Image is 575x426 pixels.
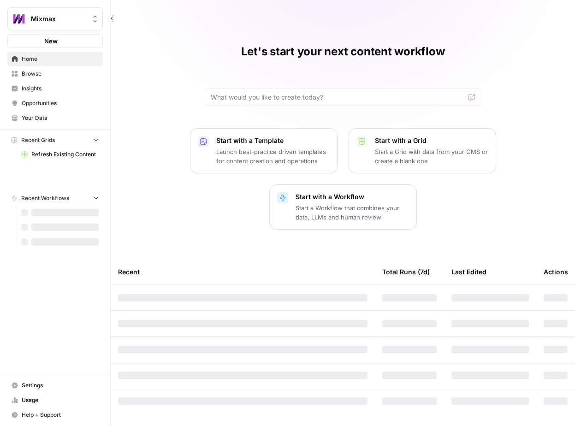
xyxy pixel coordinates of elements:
[22,381,99,390] span: Settings
[7,96,103,111] a: Opportunities
[7,81,103,96] a: Insights
[7,378,103,393] a: Settings
[22,84,99,93] span: Insights
[7,191,103,205] button: Recent Workflows
[241,44,445,59] h1: Let's start your next content workflow
[216,147,330,166] p: Launch best-practice driven templates for content creation and operations
[269,184,417,230] button: Start with a WorkflowStart a Workflow that combines your data, LLMs and human review
[190,128,338,173] button: Start with a TemplateLaunch best-practice driven templates for content creation and operations
[7,7,103,30] button: Workspace: Mixmax
[21,136,55,144] span: Recent Grids
[216,136,330,145] p: Start with a Template
[22,396,99,404] span: Usage
[349,128,496,173] button: Start with a GridStart a Grid with data from your CMS or create a blank one
[375,147,488,166] p: Start a Grid with data from your CMS or create a blank one
[118,259,368,284] div: Recent
[7,111,103,125] a: Your Data
[22,70,99,78] span: Browse
[7,133,103,147] button: Recent Grids
[211,93,464,102] input: What would you like to create today?
[375,136,488,145] p: Start with a Grid
[21,194,69,202] span: Recent Workflows
[44,36,58,46] span: New
[296,203,409,222] p: Start a Workflow that combines your data, LLMs and human review
[22,55,99,63] span: Home
[17,147,103,162] a: Refresh Existing Content
[7,393,103,408] a: Usage
[451,259,486,284] div: Last Edited
[31,14,87,24] span: Mixmax
[296,192,409,201] p: Start with a Workflow
[22,99,99,107] span: Opportunities
[7,66,103,81] a: Browse
[7,34,103,48] button: New
[544,259,568,284] div: Actions
[382,259,430,284] div: Total Runs (7d)
[22,114,99,122] span: Your Data
[7,408,103,422] button: Help + Support
[22,411,99,419] span: Help + Support
[11,11,27,27] img: Mixmax Logo
[7,52,103,66] a: Home
[31,150,99,159] span: Refresh Existing Content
